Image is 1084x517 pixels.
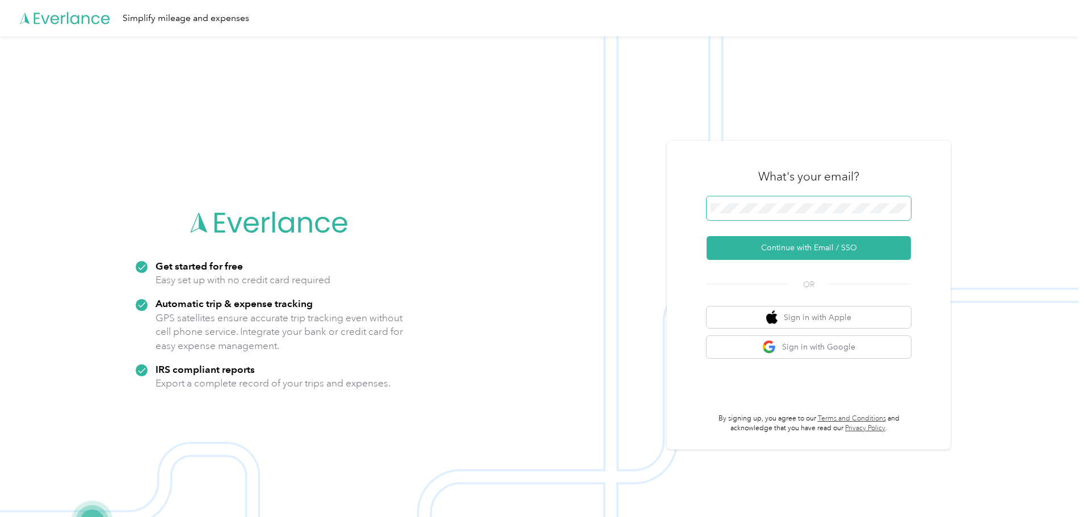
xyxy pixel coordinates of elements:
[707,236,911,260] button: Continue with Email / SSO
[707,414,911,434] p: By signing up, you agree to our and acknowledge that you have read our .
[762,340,776,354] img: google logo
[156,297,313,309] strong: Automatic trip & expense tracking
[766,310,778,325] img: apple logo
[758,169,859,184] h3: What's your email?
[707,306,911,329] button: apple logoSign in with Apple
[156,376,390,390] p: Export a complete record of your trips and expenses.
[156,363,255,375] strong: IRS compliant reports
[845,424,885,432] a: Privacy Policy
[156,311,404,353] p: GPS satellites ensure accurate trip tracking even without cell phone service. Integrate your bank...
[123,11,249,26] div: Simplify mileage and expenses
[707,336,911,358] button: google logoSign in with Google
[818,414,886,423] a: Terms and Conditions
[789,279,829,291] span: OR
[156,273,330,287] p: Easy set up with no credit card required
[156,260,243,272] strong: Get started for free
